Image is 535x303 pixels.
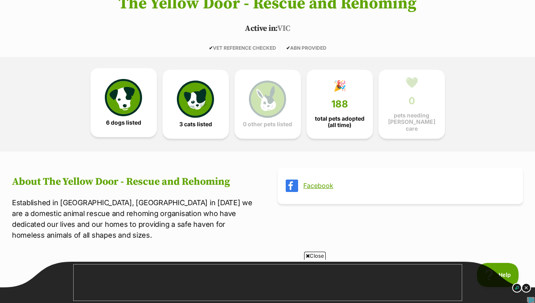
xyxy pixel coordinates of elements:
[90,68,157,137] a: 6 dogs listed
[243,121,292,127] span: 0 other pets listed
[313,115,366,128] span: total pets adopted (all time)
[303,182,512,189] a: Facebook
[331,99,348,110] span: 188
[307,70,373,139] a: 🎉 188 total pets adopted (all time)
[286,45,290,51] icon: ✔
[209,45,213,51] icon: ✔
[105,79,142,116] img: petrescue-icon-eee76f85a60ef55c4a1927667547b313a7c0e82042636edf73dce9c88f694885.svg
[379,70,445,139] a: 💚 0 pets needing [PERSON_NAME] care
[249,81,286,117] img: bunny-icon-b786713a4a21a2fe6d13e954f4cb29d131f1b31f8a74b52ca2c6d2999bc34bbe.svg
[179,121,212,127] span: 3 cats listed
[286,45,327,51] span: ABN PROVIDED
[385,112,438,131] span: pets needing [PERSON_NAME] care
[304,252,326,260] span: Close
[177,81,214,117] img: cat-icon-068c71abf8fe30c970a85cd354bc8e23425d12f6e8612795f06af48be43a487a.svg
[209,45,276,51] span: VET REFERENCE CHECKED
[512,283,522,293] img: info_dark.svg
[12,197,257,240] p: Established in [GEOGRAPHIC_DATA], [GEOGRAPHIC_DATA] in [DATE] we are a domestic animal rescue and...
[521,283,531,293] img: close_dark.svg
[245,24,277,34] span: Active in:
[405,77,418,89] div: 💚
[162,70,229,139] a: 3 cats listed
[333,80,346,92] div: 🎉
[234,70,301,139] a: 0 other pets listed
[106,119,141,126] span: 6 dogs listed
[409,95,415,107] span: 0
[12,176,257,188] h2: About The Yellow Door - Rescue and Rehoming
